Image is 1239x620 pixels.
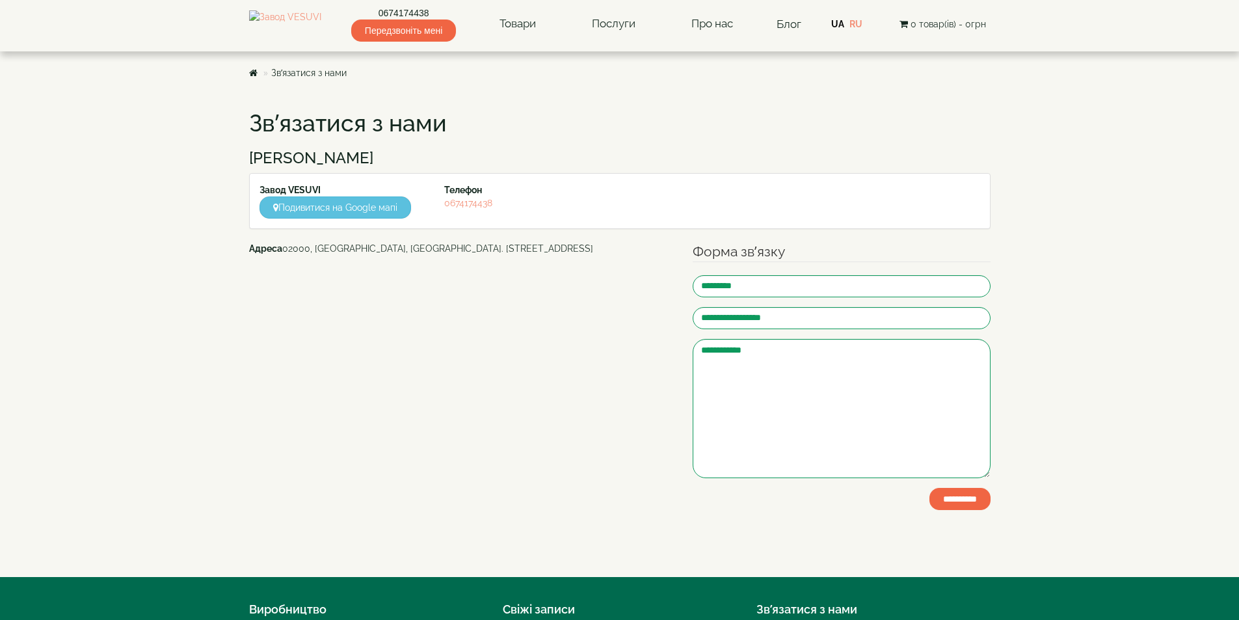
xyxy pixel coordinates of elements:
h4: Зв’язатися з нами [756,603,991,616]
a: Подивитися на Google мапі [260,196,411,219]
h3: [PERSON_NAME] [249,150,991,167]
a: RU [849,19,862,29]
strong: Телефон [444,185,482,195]
h4: Свіжі записи [503,603,737,616]
a: 0674174438 [444,198,492,208]
h4: Виробництво [249,603,483,616]
legend: Форма зв’язку [693,242,991,262]
a: Про нас [678,9,746,39]
img: Завод VESUVI [249,10,321,38]
a: Зв’язатися з нами [271,68,347,78]
a: UA [831,19,844,29]
span: 0 товар(ів) - 0грн [911,19,986,29]
b: Адреса [249,243,282,254]
strong: Завод VESUVI [260,185,321,195]
a: 0674174438 [351,7,456,20]
a: Послуги [579,9,648,39]
button: 0 товар(ів) - 0грн [896,17,990,31]
a: Товари [486,9,549,39]
span: Передзвоніть мені [351,20,456,42]
h1: Зв’язатися з нами [249,111,991,137]
a: Блог [777,18,801,31]
address: 02000, [GEOGRAPHIC_DATA], [GEOGRAPHIC_DATA]. [STREET_ADDRESS] [249,242,674,255]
